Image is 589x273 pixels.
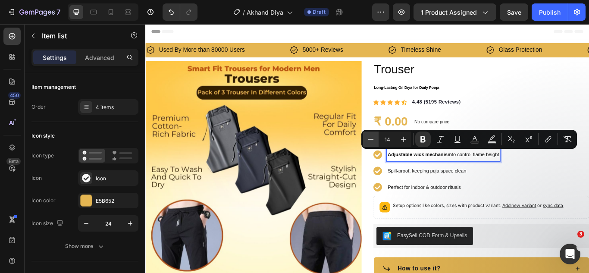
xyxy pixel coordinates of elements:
span: Draft [313,8,326,16]
p: Timeless Shine [298,24,345,37]
div: Icon type [31,152,54,160]
span: Corrosion-resistant finish [282,130,345,136]
span: or [456,208,487,215]
div: Editor contextual toolbar [361,130,577,149]
div: Icon size [31,218,65,229]
iframe: Design area [145,24,589,273]
p: Setup options like colors, sizes with product variant. [288,207,487,216]
div: Rich Text Editor. Editing area: main [296,23,346,38]
button: Publish [532,3,568,21]
div: Icon [96,175,136,182]
span: for long-lasting shine [346,130,398,136]
h1: Trouser [266,43,517,63]
span: Perfect for indoor & outdoor rituals [282,187,368,193]
div: Beta [6,158,21,165]
p: Glass Protection [412,24,462,37]
p: Advanced [85,53,114,62]
strong: 4.48 (5195 Reviews) [311,88,368,94]
p: 7 [56,7,60,17]
div: Item management [31,83,76,91]
p: No compare price [313,111,354,116]
p: 5000+ Reviews [183,24,230,37]
div: Undo/Redo [163,3,197,21]
div: Rich Text Editor. Editing area: main [281,163,414,179]
span: Save [507,9,521,16]
span: Spill-proof, keeping puja space clean [282,168,374,174]
div: Icon style [31,132,55,140]
p: Settings [43,53,67,62]
button: 1 product assigned [414,3,496,21]
span: sync data [464,208,487,215]
strong: Adjustable wick mechanism [282,149,357,155]
div: Icon [31,174,42,182]
span: 1 product assigned [421,8,477,17]
div: Rich Text Editor. Editing area: main [266,69,517,79]
button: Save [500,3,528,21]
div: Rich Text Editor. Editing area: main [281,144,414,160]
div: Icon color [31,197,56,204]
span: to control flame height [282,149,412,155]
strong: Long-Lasting Oil Diya for Daily Pooja [266,72,342,76]
span: 3 [577,231,584,238]
span: / [243,8,245,17]
button: EasySell COD Form & Upsells [269,237,382,257]
div: 450 [8,92,21,99]
div: Rich Text Editor. Editing area: main [281,126,414,141]
button: Show more [31,238,138,254]
div: Order [31,103,46,111]
div: Show more [65,242,105,251]
p: Item list [42,31,115,41]
div: Publish [539,8,561,17]
span: Akhand Diya [247,8,283,17]
button: 7 [3,3,64,21]
iframe: Intercom live chat [560,244,580,264]
div: EasySell COD Form & Upsells [293,242,375,251]
div: Rich Text Editor. Editing area: main [281,182,414,198]
div: 4 items [96,104,136,111]
span: Add new variant [416,208,456,215]
div: ₹ 0.00 [266,104,307,124]
div: E5B652 [96,197,136,205]
div: Rich Text Editor. Editing area: main [410,23,464,38]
